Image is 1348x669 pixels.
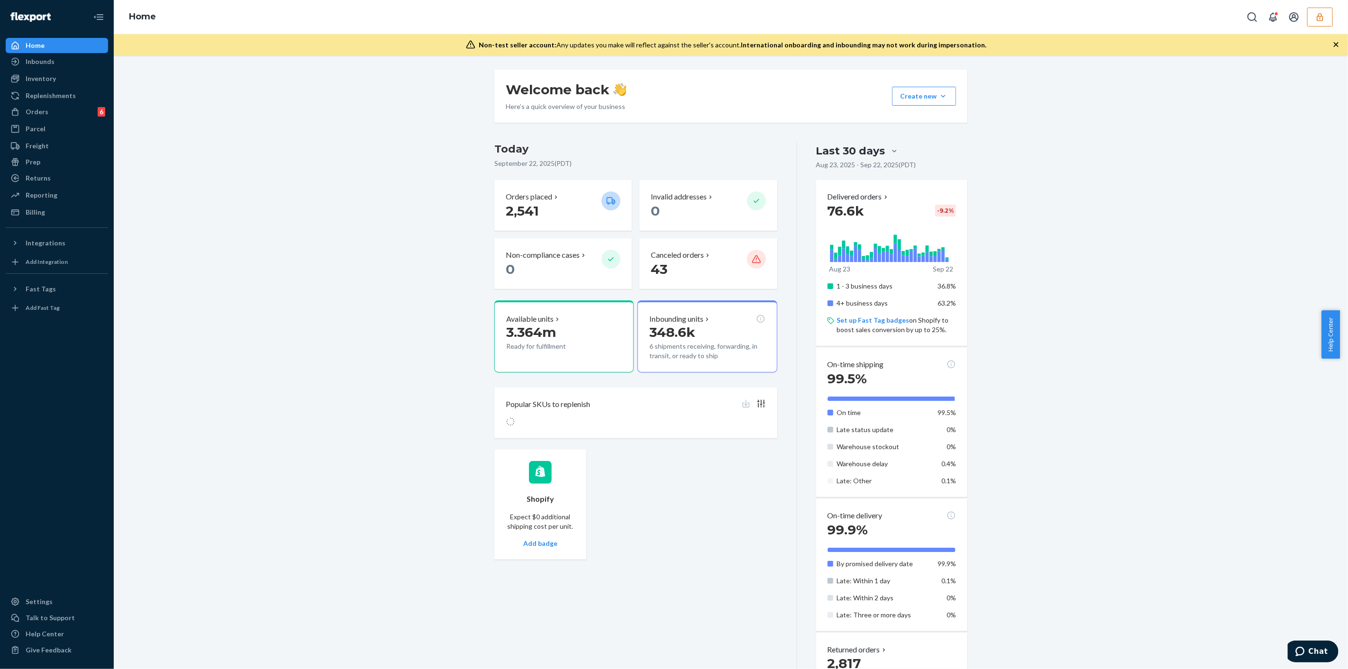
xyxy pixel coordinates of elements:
span: 0.1% [941,577,956,585]
a: Home [6,38,108,53]
span: 99.5% [828,371,867,387]
button: Add badge [523,539,557,548]
button: Open Search Box [1243,8,1262,27]
p: Available units [506,314,554,325]
a: Add Integration [6,254,108,270]
span: 0% [947,611,956,619]
div: Add Integration [26,258,68,266]
div: Reporting [26,190,57,200]
a: Inventory [6,71,108,86]
span: 99.5% [938,408,956,416]
div: Freight [26,141,49,151]
div: Orders [26,107,48,117]
a: Billing [6,205,108,220]
p: Aug 23 [829,264,851,274]
a: Orders6 [6,104,108,119]
span: Non-test seller account: [479,41,557,49]
h3: Today [494,142,777,157]
button: Integrations [6,235,108,251]
span: 0 [506,261,515,277]
div: Settings [26,597,53,606]
div: Add Fast Tag [26,304,60,312]
span: 99.9% [938,560,956,568]
a: Freight [6,138,108,154]
div: Home [26,41,45,50]
span: 63.2% [938,299,956,307]
p: Late: Other [837,476,930,486]
p: Popular SKUs to replenish [506,399,590,410]
span: 2,541 [506,203,539,219]
button: Open notifications [1264,8,1283,27]
span: 348.6k [649,324,695,340]
div: Integrations [26,238,65,248]
span: 0.4% [941,460,956,468]
div: Returns [26,173,51,183]
span: 36.8% [938,282,956,290]
button: Help Center [1321,310,1340,359]
button: Returned orders [828,644,888,655]
a: Reporting [6,188,108,203]
button: Open account menu [1284,8,1303,27]
p: Non-compliance cases [506,250,580,261]
span: International onboarding and inbounding may not work during impersonation. [741,41,987,49]
span: 76.6k [828,203,865,219]
a: Set up Fast Tag badges [837,316,910,324]
div: 6 [98,107,105,117]
a: Replenishments [6,88,108,103]
a: Returns [6,171,108,186]
p: On time [837,408,930,417]
p: Canceled orders [651,250,704,261]
div: -9.2 % [935,205,956,217]
p: Invalid addresses [651,191,707,202]
button: Non-compliance cases 0 [494,238,632,289]
span: 99.9% [828,522,868,538]
div: Any updates you make will reflect against the seller's account. [479,40,987,50]
span: 0% [947,443,956,451]
p: Late status update [837,425,930,434]
button: Delivered orders [828,191,890,202]
button: Orders placed 2,541 [494,180,632,231]
iframe: Opens a widget where you can chat to one of our agents [1288,641,1339,664]
a: Prep [6,154,108,170]
button: Available units3.364mReady for fulfillment [494,300,634,372]
div: Parcel [26,124,46,134]
div: Replenishments [26,91,76,100]
p: Aug 23, 2025 - Sep 22, 2025 ( PDT ) [816,160,916,170]
span: 0 [651,203,660,219]
button: Canceled orders 43 [639,238,777,289]
p: Late: Three or more days [837,610,930,620]
p: Ready for fulfillment [506,342,594,351]
p: Warehouse stockout [837,442,930,452]
button: Inbounding units348.6k6 shipments receiving, forwarding, in transit, or ready to ship [638,300,777,372]
ol: breadcrumbs [121,3,164,31]
img: hand-wave emoji [613,83,627,96]
button: Talk to Support [6,610,108,625]
p: Here’s a quick overview of your business [506,102,627,111]
h1: Welcome back [506,81,627,98]
p: on Shopify to boost sales conversion by up to 25%. [837,316,956,334]
span: 43 [651,261,667,277]
p: Warehouse delay [837,459,930,469]
p: Orders placed [506,191,552,202]
div: Talk to Support [26,613,75,623]
p: Late: Within 2 days [837,593,930,603]
div: Fast Tags [26,284,56,294]
a: Add Fast Tag [6,300,108,316]
a: Settings [6,594,108,609]
button: Give Feedback [6,642,108,658]
button: Invalid addresses 0 [639,180,777,231]
span: 0.1% [941,477,956,485]
button: Fast Tags [6,281,108,297]
p: On-time shipping [828,359,884,370]
a: Home [129,11,156,22]
p: 1 - 3 business days [837,281,930,291]
p: 4+ business days [837,298,930,308]
div: Billing [26,208,45,217]
p: Inbounding units [649,314,703,325]
p: Sep 22 [933,264,954,274]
